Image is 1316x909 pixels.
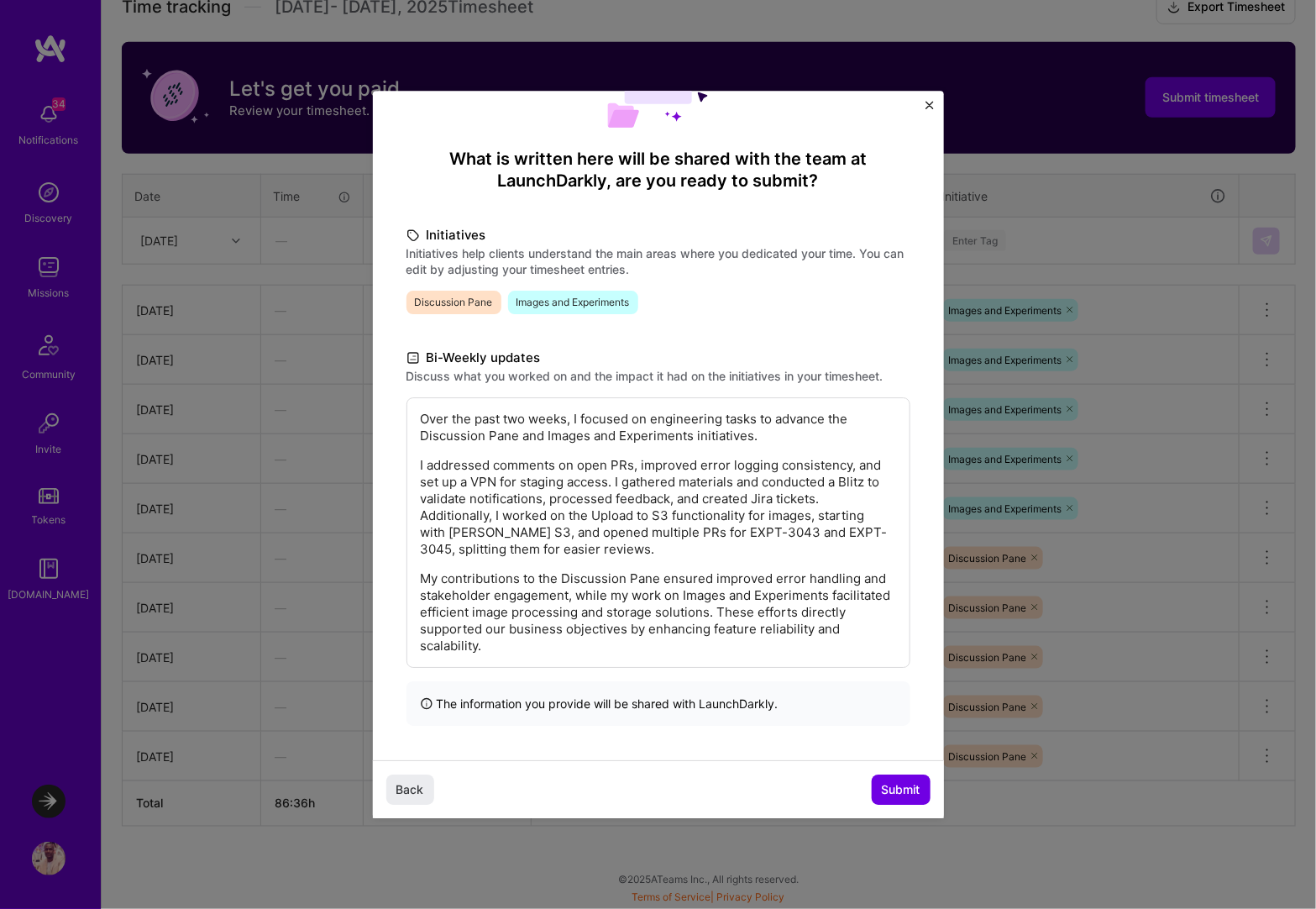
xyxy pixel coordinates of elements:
[421,457,896,558] p: I addressed comments on open PRs, improved error logging consistency, and set up a VPN for stagin...
[882,781,920,798] span: Submit
[421,411,896,444] p: Over the past two weeks, I focused on engineering tasks to advance the Discussion Pane and Images...
[925,101,934,118] button: Close
[421,570,896,654] p: My contributions to the Discussion Pane ensured improved error handling and stakeholder engagemen...
[406,226,420,245] i: icon TagBlack
[406,368,910,384] label: Discuss what you worked on and the impact it had on the initiatives in your timesheet.
[386,775,434,805] button: Back
[396,781,424,798] span: Back
[872,775,931,805] button: Submit
[406,348,910,368] label: Bi-Weekly updates
[420,695,433,712] i: icon InfoBlack
[406,225,910,245] label: Initiatives
[508,291,638,314] span: Images and Experiments
[406,349,420,368] i: icon DocumentBlack
[406,245,910,277] label: Initiatives help clients understand the main areas where you dedicated your time. You can edit by...
[406,291,501,314] span: Discussion Pane
[406,681,910,726] div: The information you provide will be shared with LaunchDarkly .
[406,148,910,192] h4: What is written here will be shared with the team at LaunchDarkly , are you ready to submit?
